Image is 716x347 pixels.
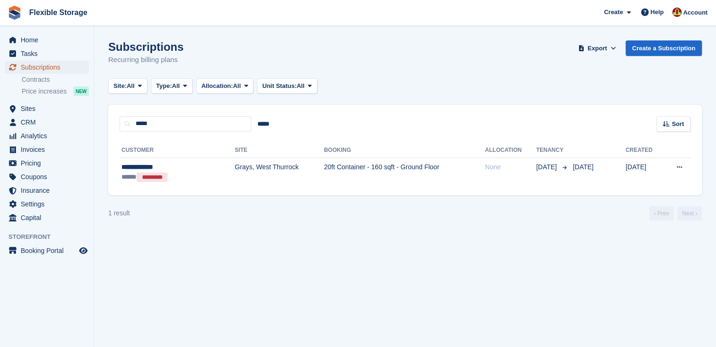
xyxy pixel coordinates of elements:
span: All [172,81,180,91]
a: Next [677,206,702,221]
a: menu [5,197,89,211]
span: Booking Portal [21,244,77,257]
span: All [233,81,241,91]
a: Price increases NEW [22,86,89,96]
th: Booking [324,143,485,158]
nav: Page [647,206,704,221]
span: Export [587,44,607,53]
td: [DATE] [626,158,663,187]
a: Create a Subscription [626,40,702,56]
span: Pricing [21,157,77,170]
div: None [485,162,536,172]
a: menu [5,102,89,115]
span: Type: [156,81,172,91]
button: Allocation: All [196,79,254,94]
button: Type: All [151,79,193,94]
a: menu [5,143,89,156]
th: Site [235,143,324,158]
span: Insurance [21,184,77,197]
a: Preview store [78,245,89,256]
span: All [127,81,135,91]
span: Create [604,8,623,17]
button: Site: All [108,79,147,94]
th: Allocation [485,143,536,158]
span: Sort [672,119,684,129]
span: Allocation: [201,81,233,91]
span: Price increases [22,87,67,96]
span: Tasks [21,47,77,60]
a: menu [5,116,89,129]
span: Settings [21,197,77,211]
a: menu [5,184,89,197]
a: menu [5,129,89,142]
span: Coupons [21,170,77,183]
div: NEW [73,87,89,96]
span: All [297,81,305,91]
a: menu [5,157,89,170]
span: Invoices [21,143,77,156]
span: Unit Status: [262,81,297,91]
img: stora-icon-8386f47178a22dfd0bd8f6a31ec36ba5ce8667c1dd55bd0f319d3a0aa187defe.svg [8,6,22,20]
a: menu [5,170,89,183]
span: Capital [21,211,77,224]
h1: Subscriptions [108,40,184,53]
span: Account [683,8,708,17]
span: Storefront [8,232,94,242]
span: Analytics [21,129,77,142]
img: David Jones [672,8,682,17]
p: Recurring billing plans [108,55,184,65]
a: menu [5,211,89,224]
span: CRM [21,116,77,129]
span: Subscriptions [21,61,77,74]
td: Grays, West Thurrock [235,158,324,187]
a: menu [5,47,89,60]
a: Contracts [22,75,89,84]
span: [DATE] [536,162,559,172]
span: [DATE] [573,163,594,171]
td: 20ft Container - 160 sqft - Ground Floor [324,158,485,187]
th: Tenancy [536,143,569,158]
button: Unit Status: All [257,79,317,94]
button: Export [577,40,618,56]
span: Site: [113,81,127,91]
span: Sites [21,102,77,115]
span: Help [651,8,664,17]
div: 1 result [108,208,130,218]
a: Flexible Storage [25,5,91,20]
a: menu [5,244,89,257]
a: menu [5,61,89,74]
th: Created [626,143,663,158]
th: Customer [120,143,235,158]
a: menu [5,33,89,47]
a: Previous [649,206,674,221]
span: Home [21,33,77,47]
